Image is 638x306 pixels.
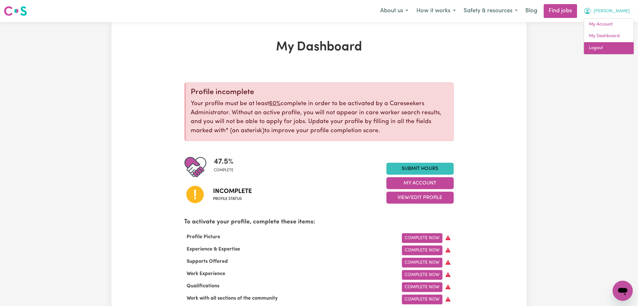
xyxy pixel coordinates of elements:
[184,259,231,264] span: Supports Offered
[184,218,454,227] p: To activate your profile, complete these items:
[213,196,252,202] span: Profile status
[214,156,239,178] div: Profile completeness: 47.5%
[184,247,243,252] span: Experience & Expertise
[184,235,223,240] span: Profile Picture
[184,284,222,289] span: Qualifications
[613,281,633,301] iframe: Button to launch messaging window
[584,30,634,42] a: My Dashboard
[402,295,443,304] a: Complete Now
[184,40,454,55] h1: My Dashboard
[387,163,454,175] a: Submit Hours
[584,42,634,54] a: Logout
[191,88,449,97] div: Profile incomplete
[522,4,541,18] a: Blog
[412,4,460,18] button: How it works
[594,8,630,15] span: [PERSON_NAME]
[402,233,443,243] a: Complete Now
[269,101,281,107] u: 60%
[544,4,577,18] a: Find jobs
[4,5,27,17] img: Careseekers logo
[584,18,634,54] div: My Account
[4,4,27,18] a: Careseekers logo
[376,4,412,18] button: About us
[184,296,280,301] span: Work with all sections of the community
[387,192,454,204] button: View/Edit Profile
[213,187,252,196] span: Incomplete
[580,4,634,18] button: My Account
[214,156,234,167] span: 47.5 %
[226,128,265,134] span: an asterisk
[387,177,454,189] button: My Account
[214,167,234,173] span: complete
[402,246,443,255] a: Complete Now
[460,4,522,18] button: Safety & resources
[191,99,449,136] p: Your profile must be at least complete in order to be activated by a Careseekers Administrator. W...
[184,271,228,276] span: Work Experience
[402,270,443,280] a: Complete Now
[402,282,443,292] a: Complete Now
[402,258,443,268] a: Complete Now
[584,19,634,31] a: My Account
